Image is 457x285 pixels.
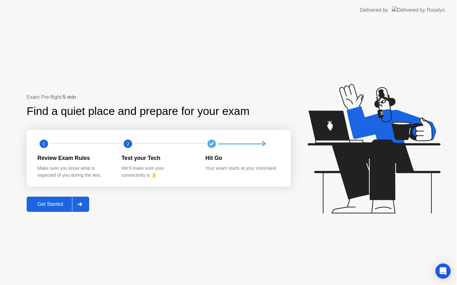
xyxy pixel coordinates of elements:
[122,154,195,162] div: Test your Tech
[27,93,291,101] div: Exam Pre-flight:
[43,141,45,147] text: 1
[37,154,111,162] div: Review Exam Rules
[205,154,279,162] div: Hit Go
[29,201,72,207] div: Get Started
[27,103,250,120] div: Find a quiet place and prepare for your exam
[127,141,129,147] text: 2
[392,6,445,14] img: Delivered by Rosalyn
[435,263,451,279] div: Open Intercom Messenger
[205,165,279,172] div: Your exam starts at your command
[122,165,195,179] div: We’ll make sure your connectivity is 👌
[27,197,89,212] button: Get Started
[360,6,388,14] div: Delivered by
[37,165,111,179] div: Make sure you know what is expected of you during the test.
[63,94,76,100] b: 5 min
